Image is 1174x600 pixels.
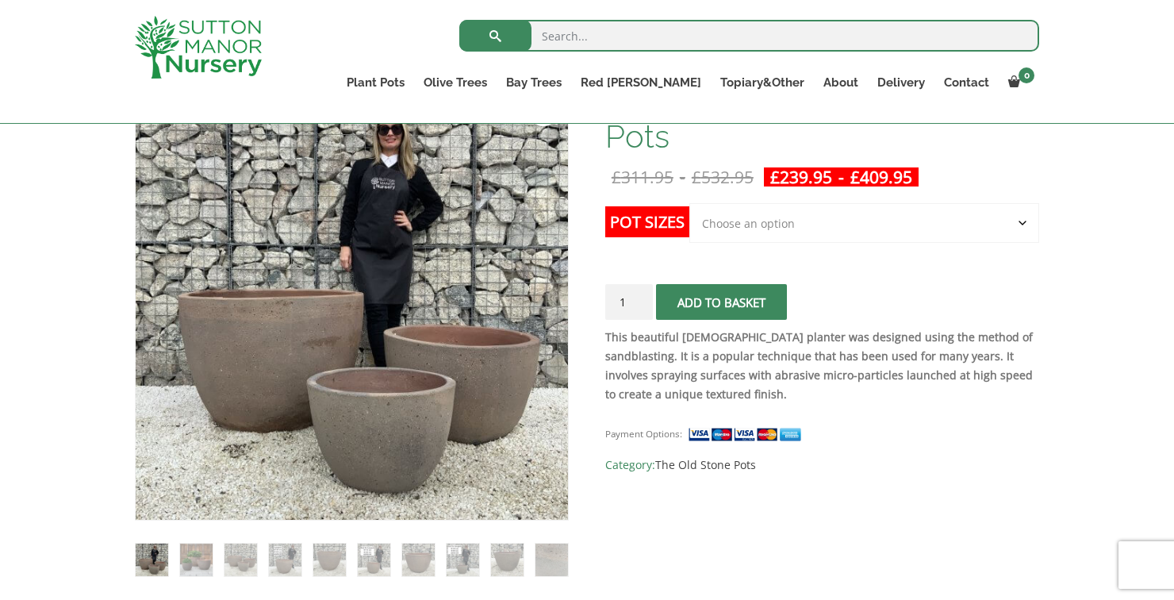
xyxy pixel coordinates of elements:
[605,167,760,187] del: -
[655,457,756,472] a: The Old Stone Pots
[850,166,860,188] span: £
[868,71,934,94] a: Delivery
[414,71,497,94] a: Olive Trees
[313,544,346,576] img: The Sa Dec Old Stone Plant Pots - Image 5
[934,71,999,94] a: Contact
[402,544,435,576] img: The Sa Dec Old Stone Plant Pots - Image 7
[491,544,524,576] img: The Sa Dec Old Stone Plant Pots - Image 9
[605,87,1039,153] h1: The Sa Dec Old Stone Plant Pots
[605,206,689,237] label: Pot Sizes
[224,544,257,576] img: The Sa Dec Old Stone Plant Pots - Image 3
[692,166,754,188] bdi: 532.95
[180,544,213,576] img: The Sa Dec Old Stone Plant Pots - Image 2
[770,166,780,188] span: £
[612,166,621,188] span: £
[358,544,390,576] img: The Sa Dec Old Stone Plant Pots - Image 6
[535,544,568,576] img: The Sa Dec Old Stone Plant Pots - Image 10
[136,544,168,576] img: The Sa Dec Old Stone Plant Pots
[605,428,682,440] small: Payment Options:
[497,71,571,94] a: Bay Trees
[814,71,868,94] a: About
[269,544,301,576] img: The Sa Dec Old Stone Plant Pots - Image 4
[850,166,912,188] bdi: 409.95
[1019,67,1034,83] span: 0
[605,329,1033,402] strong: This beautiful [DEMOGRAPHIC_DATA] planter was designed using the method of sandblasting. It is a ...
[337,71,414,94] a: Plant Pots
[770,166,832,188] bdi: 239.95
[612,166,673,188] bdi: 311.95
[711,71,814,94] a: Topiary&Other
[656,284,787,320] button: Add to basket
[605,284,653,320] input: Product quantity
[764,167,919,187] ins: -
[571,71,711,94] a: Red [PERSON_NAME]
[999,71,1039,94] a: 0
[605,456,1039,475] span: Category:
[135,16,262,79] img: logo
[447,544,479,576] img: The Sa Dec Old Stone Plant Pots - Image 8
[692,166,701,188] span: £
[688,426,807,443] img: payment supported
[459,20,1039,52] input: Search...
